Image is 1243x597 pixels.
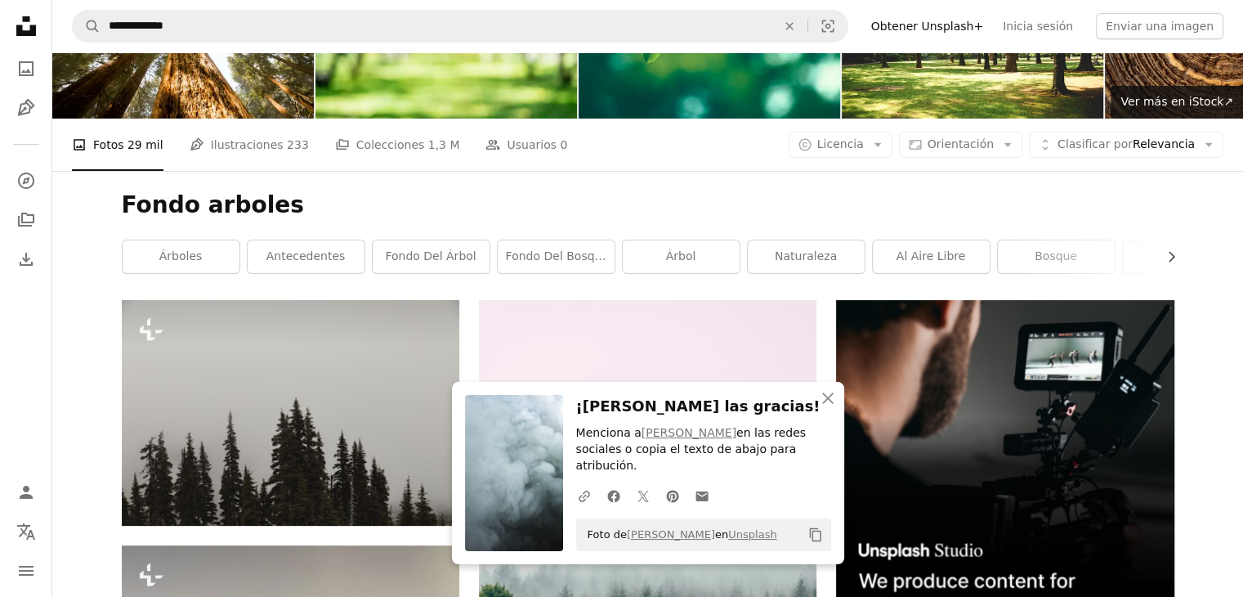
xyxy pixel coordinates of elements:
[1156,240,1174,273] button: desplazar lista a la derecha
[873,240,990,273] a: al aire libre
[627,528,715,541] a: [PERSON_NAME]
[428,136,460,154] span: 1,3 M
[861,13,993,39] a: Obtener Unsplash+
[599,479,628,512] a: Comparte en Facebook
[658,479,687,512] a: Comparte en Pinterest
[122,191,1174,220] h1: Fondo arboles
[485,119,567,171] a: Usuarios 0
[10,476,42,509] a: Iniciar sesión / Registrarse
[123,240,239,273] a: árboles
[10,164,42,197] a: Explorar
[628,479,658,512] a: Comparte en Twitter
[802,521,829,549] button: Copiar al portapapeles
[10,554,42,587] button: Menú
[576,425,831,474] p: Menciona a en las redes sociales o copia el texto de abajo para atribución.
[72,10,848,43] form: Encuentra imágenes en todo el sitio
[623,240,740,273] a: árbol
[10,52,42,85] a: Fotos
[498,240,615,273] a: Fondo del bosque
[928,137,994,150] span: Orientación
[10,204,42,236] a: Colecciones
[1111,86,1243,119] a: Ver más en iStock↗
[789,132,892,158] button: Licencia
[73,11,101,42] button: Buscar en Unsplash
[808,11,847,42] button: Búsqueda visual
[335,119,460,171] a: Colecciones 1,3 M
[748,240,865,273] a: naturaleza
[10,515,42,548] button: Idioma
[10,243,42,276] a: Historial de descargas
[122,300,459,525] img: Un grupo de árboles que están parados en la nieve
[1120,95,1233,108] span: Ver más en iStock ↗
[1029,132,1223,158] button: Clasificar porRelevancia
[190,119,309,171] a: Ilustraciones 233
[728,528,776,541] a: Unsplash
[122,405,459,420] a: Un grupo de árboles que están parados en la nieve
[10,10,42,46] a: Inicio — Unsplash
[899,132,1022,158] button: Orientación
[1096,13,1223,39] button: Enviar una imagen
[771,11,807,42] button: Borrar
[579,522,777,548] span: Foto de en
[817,137,864,150] span: Licencia
[373,240,490,273] a: Fondo del árbol
[687,479,717,512] a: Comparte por correo electrónico
[1057,137,1133,150] span: Clasificar por
[287,136,309,154] span: 233
[993,13,1083,39] a: Inicia sesión
[560,136,567,154] span: 0
[10,92,42,124] a: Ilustraciones
[642,426,736,439] a: [PERSON_NAME]
[1057,137,1195,153] span: Relevancia
[248,240,364,273] a: antecedentes
[998,240,1115,273] a: bosque
[1123,240,1240,273] a: paisaje
[576,395,831,419] h3: ¡[PERSON_NAME] las gracias!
